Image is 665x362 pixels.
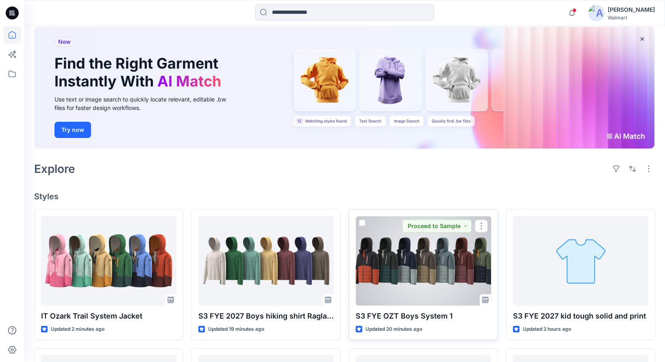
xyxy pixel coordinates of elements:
span: AI Match [157,72,221,90]
p: S3 FYE 2027 kid tough solid and print [513,310,648,322]
p: Updated 2 minutes ago [51,325,104,334]
a: S3 FYE 2027 kid tough solid and print [513,216,648,306]
h2: Explore [34,162,75,175]
p: Updated 19 minutes ago [208,325,264,334]
div: Use text or image search to quickly locate relevant, editable .bw files for faster design workflows. [54,95,237,112]
div: [PERSON_NAME] [608,5,655,15]
img: avatar [588,5,604,21]
h4: Styles [34,192,655,201]
button: Try now [54,122,91,138]
p: IT Ozark Trail System Jacket [41,310,176,322]
a: IT Ozark Trail System Jacket [41,216,176,306]
a: S3 FYE 2027 Boys hiking shirt Raglan Slv [198,216,334,306]
p: S3 FYE 2027 Boys hiking shirt Raglan Slv [198,310,334,322]
span: New [58,37,71,47]
p: S3 FYE OZT Boys System 1 [356,310,491,322]
p: Updated 20 minutes ago [365,325,422,334]
div: Walmart [608,15,655,21]
a: S3 FYE OZT Boys System 1 [356,216,491,306]
h1: Find the Right Garment Instantly With [54,55,225,90]
p: Updated 2 hours ago [523,325,571,334]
